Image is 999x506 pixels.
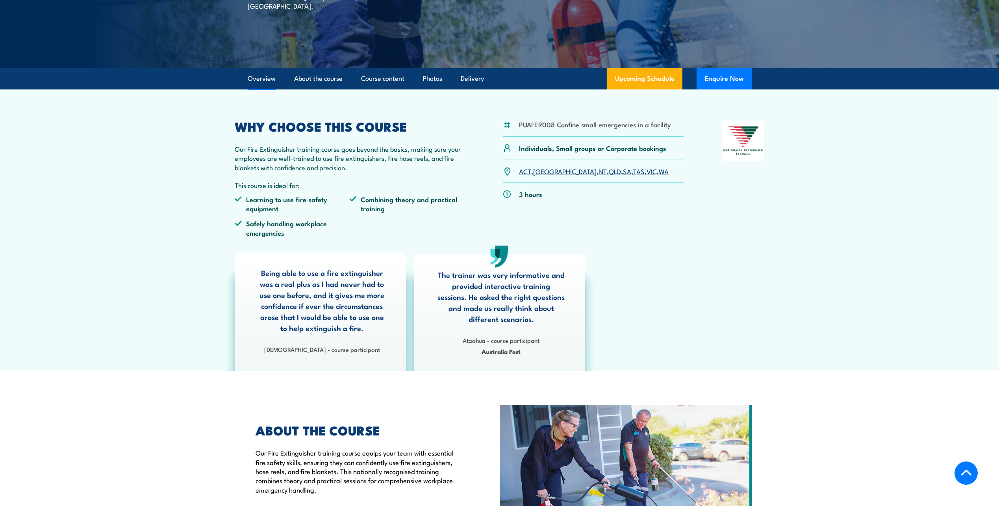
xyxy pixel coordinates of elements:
p: , , , , , , , [519,167,669,176]
a: SA [623,166,631,176]
a: Overview [248,68,276,89]
strong: Ataahua - course participant [463,336,539,344]
li: PUAFER008 Confine small emergencies in a facility [519,120,671,129]
h2: WHY CHOOSE THIS COURSE [235,121,465,132]
span: Australia Post [437,347,565,356]
img: Nationally Recognised Training logo. [722,121,765,161]
li: Combining theory and practical training [349,195,464,213]
a: TAS [633,166,645,176]
p: Our Fire Extinguisher training course equips your team with essential fire safety skills, ensurin... [256,448,463,494]
h2: ABOUT THE COURSE [256,424,463,435]
a: Upcoming Schedule [607,68,682,89]
p: This course is ideal for: [235,180,465,190]
p: 3 hours [519,190,542,199]
button: Enquire Now [697,68,752,89]
p: Being able to use a fire extinguisher was a real plus as I had never had to use one before, and i... [258,267,386,333]
a: WA [659,166,669,176]
p: Our Fire Extinguisher training course goes beyond the basics, making sure your employees are well... [235,144,465,172]
a: Photos [423,68,442,89]
li: Safely handling workplace emergencies [235,219,350,237]
a: ACT [519,166,531,176]
strong: [DEMOGRAPHIC_DATA] - course participant [264,345,380,353]
a: About the course [294,68,343,89]
a: [GEOGRAPHIC_DATA] [533,166,597,176]
a: VIC [647,166,657,176]
p: Individuals, Small groups or Corporate bookings [519,143,666,153]
a: NT [599,166,607,176]
p: The trainer was very informative and provided interactive training sessions. He asked the right q... [437,269,565,324]
a: Course content [361,68,404,89]
a: Delivery [461,68,484,89]
a: QLD [609,166,621,176]
li: Learning to use fire safety equipment [235,195,350,213]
